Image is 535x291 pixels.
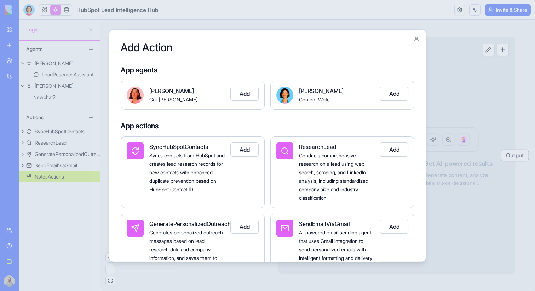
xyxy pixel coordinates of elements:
[149,229,223,269] span: Generates personalized outreach messages based on lead research data and company information, and...
[299,143,336,150] span: ResearchLead
[121,41,414,53] h2: Add Action
[149,143,208,150] span: SyncHubSpotContacts
[230,219,259,233] button: Add
[230,142,259,156] button: Add
[299,220,350,227] span: SendEmailViaGmail
[149,220,231,227] span: GeneratePersonalizedOutreach
[149,152,225,192] span: Syncs contacts from HubSpot and creates lead research records for new contacts with enhanced dupl...
[149,96,197,102] span: Call [PERSON_NAME]
[380,219,408,233] button: Add
[299,152,368,200] span: Conducts comprehensive research on a lead using web search, scraping, and LinkedIn analysis, incl...
[121,121,414,130] h4: App actions
[380,142,408,156] button: Add
[230,86,259,100] button: Add
[299,87,344,94] span: [PERSON_NAME]
[149,87,194,94] span: [PERSON_NAME]
[299,96,330,102] span: Content Write
[121,65,414,75] h4: App agents
[299,229,372,261] span: AI-powered email sending agent that uses Gmail integration to send personalized emails with intel...
[380,86,408,100] button: Add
